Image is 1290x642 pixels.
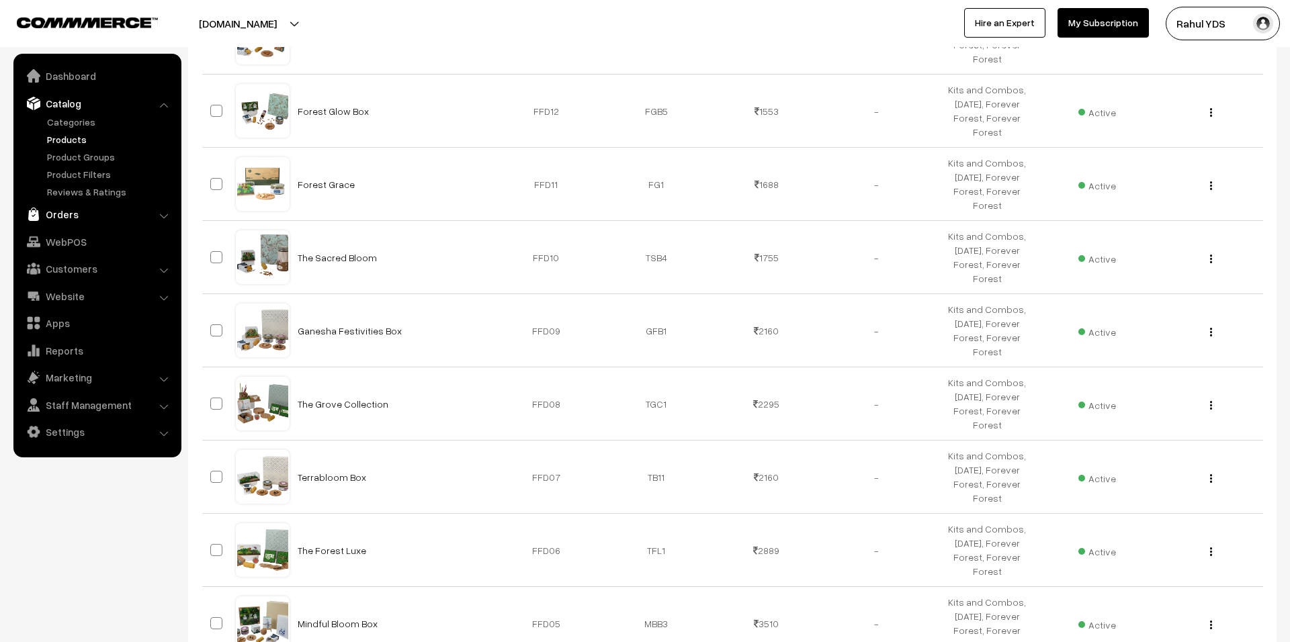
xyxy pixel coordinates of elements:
span: Active [1078,614,1116,632]
span: Active [1078,102,1116,120]
td: 1755 [712,221,822,294]
td: - [822,367,932,441]
td: TGC1 [601,367,712,441]
a: My Subscription [1058,8,1149,38]
a: Ganesha Festivities Box [298,325,402,336]
a: Catalog [17,91,177,116]
td: Kits and Combos, [DATE], Forever Forest, Forever Forest [932,441,1042,514]
td: Kits and Combos, [DATE], Forever Forest, Forever Forest [932,221,1042,294]
td: - [822,148,932,221]
td: 1688 [712,148,822,221]
a: Forest Grace [298,179,355,190]
td: FFD07 [491,441,601,514]
td: Kits and Combos, [DATE], Forever Forest, Forever Forest [932,514,1042,587]
td: 2160 [712,294,822,367]
a: Apps [17,311,177,335]
td: FG1 [601,148,712,221]
a: Categories [44,115,177,129]
img: user [1253,13,1273,34]
td: FFD10 [491,221,601,294]
span: Active [1078,395,1116,412]
td: Kits and Combos, [DATE], Forever Forest, Forever Forest [932,148,1042,221]
td: - [822,514,932,587]
img: Menu [1210,474,1212,483]
span: Active [1078,541,1116,559]
td: FFD11 [491,148,601,221]
td: GFB1 [601,294,712,367]
td: - [822,294,932,367]
a: Terrabloom Box [298,471,366,483]
a: WebPOS [17,230,177,254]
a: Website [17,284,177,308]
img: Menu [1210,255,1212,263]
a: Settings [17,420,177,444]
td: Kits and Combos, [DATE], Forever Forest, Forever Forest [932,367,1042,441]
td: TFL1 [601,514,712,587]
a: The Forest Luxe [298,545,366,556]
td: 2295 [712,367,822,441]
td: FFD06 [491,514,601,587]
td: 2160 [712,441,822,514]
a: Forest Glow Box [298,105,369,117]
a: Customers [17,257,177,281]
td: - [822,221,932,294]
a: COMMMERCE [17,13,134,30]
img: Menu [1210,621,1212,629]
td: Kits and Combos, [DATE], Forever Forest, Forever Forest [932,294,1042,367]
a: Reports [17,338,177,363]
img: Menu [1210,108,1212,117]
a: The Sacred Bloom [298,252,377,263]
img: Menu [1210,401,1212,410]
a: Hire an Expert [964,8,1045,38]
td: 1553 [712,75,822,148]
button: Rahul YDS [1166,7,1280,40]
a: Mindful Bloom Box [298,618,378,629]
img: Menu [1210,181,1212,190]
img: COMMMERCE [17,17,158,28]
a: Staff Management [17,393,177,417]
span: Active [1078,322,1116,339]
td: 2889 [712,514,822,587]
a: Marketing [17,365,177,389]
td: TB11 [601,441,712,514]
td: FFD09 [491,294,601,367]
span: Active [1078,248,1116,266]
a: Product Groups [44,150,177,164]
td: FFD12 [491,75,601,148]
span: Active [1078,468,1116,486]
a: Reviews & Ratings [44,185,177,199]
a: Products [44,132,177,146]
img: Menu [1210,328,1212,336]
img: Menu [1210,547,1212,556]
button: [DOMAIN_NAME] [152,7,324,40]
td: Kits and Combos, [DATE], Forever Forest, Forever Forest [932,75,1042,148]
td: - [822,441,932,514]
a: Product Filters [44,167,177,181]
td: TSB4 [601,221,712,294]
a: The Grove Collection [298,398,388,410]
td: - [822,75,932,148]
span: Active [1078,175,1116,193]
td: FGB5 [601,75,712,148]
td: FFD08 [491,367,601,441]
a: Orders [17,202,177,226]
a: Dashboard [17,64,177,88]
